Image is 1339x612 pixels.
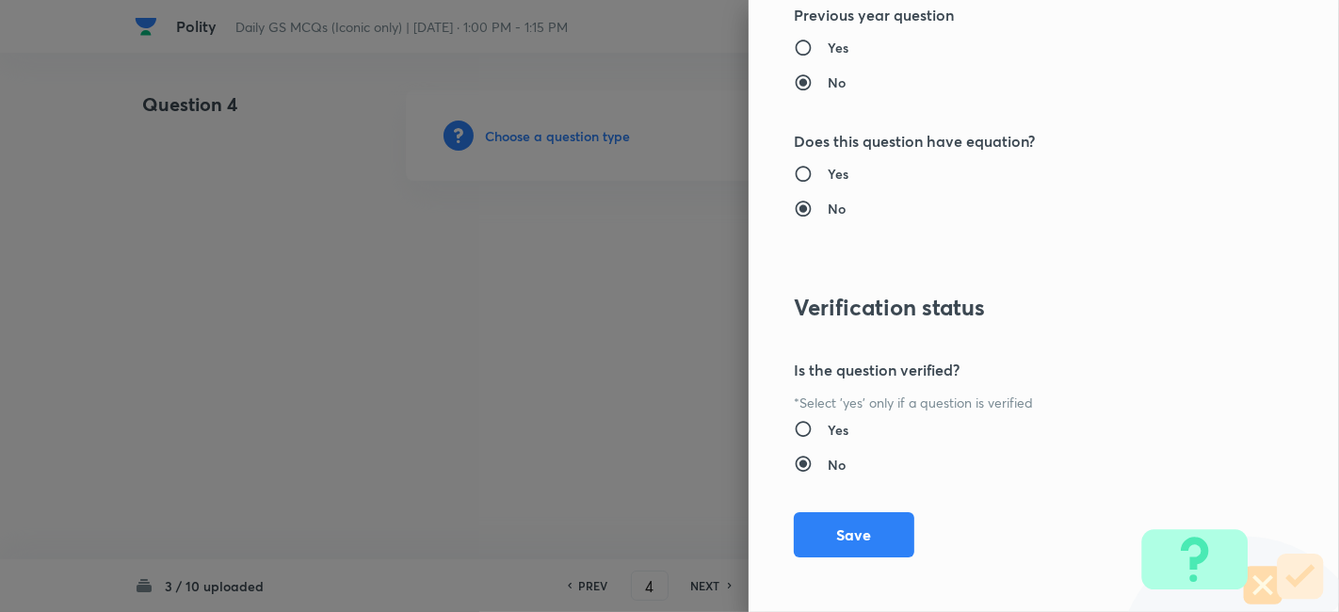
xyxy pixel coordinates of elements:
h6: Yes [828,164,848,184]
h5: Previous year question [794,4,1231,26]
p: *Select 'yes' only if a question is verified [794,393,1231,412]
h5: Is the question verified? [794,359,1231,381]
h5: Does this question have equation? [794,130,1231,153]
h6: No [828,72,846,92]
button: Save [794,512,914,557]
h3: Verification status [794,294,1231,321]
h6: No [828,199,846,218]
h6: Yes [828,420,848,440]
h6: Yes [828,38,848,57]
h6: No [828,455,846,475]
